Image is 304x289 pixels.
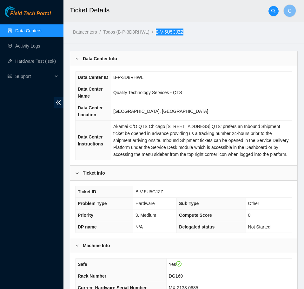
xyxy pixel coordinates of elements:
[78,87,103,99] span: Data Center Name
[113,109,208,114] span: [GEOGRAPHIC_DATA], [GEOGRAPHIC_DATA]
[156,29,183,35] a: B-V-5U5CJZZ
[15,70,53,83] span: Support
[75,57,79,61] span: right
[78,262,87,267] span: Safe
[83,242,110,249] b: Machine Info
[179,201,199,206] span: Sub Type
[70,51,297,66] div: Data Center Info
[75,171,79,175] span: right
[73,29,97,35] a: Datacenters
[10,11,51,17] span: Field Tech Portal
[15,43,40,48] a: Activity Logs
[5,11,51,20] a: Akamai TechnologiesField Tech Portal
[169,262,182,267] span: Yes
[83,170,105,177] b: Ticket Info
[83,55,117,62] b: Data Center Info
[135,224,143,229] span: N/A
[113,124,289,157] span: Akamai C/O QTS Chicago [STREET_ADDRESS] QTS' prefers an Inbound Shipment ticket be opened in adva...
[8,74,12,79] span: read
[269,9,278,14] span: search
[179,224,215,229] span: Delegated status
[15,59,56,64] a: Hardware Test (isok)
[283,4,296,17] button: C
[248,213,251,218] span: 0
[113,75,143,80] span: B-P-3D8RHWL
[75,244,79,247] span: right
[135,189,163,194] span: B-V-5U5CJZZ
[152,29,153,35] span: /
[135,213,156,218] span: 3. Medium
[99,29,101,35] span: /
[113,90,182,95] span: Quality Technology Services - QTS
[248,224,271,229] span: Not Started
[169,273,183,279] span: DG160
[70,238,297,253] div: Machine Info
[78,201,107,206] span: Problem Type
[5,6,32,17] img: Akamai Technologies
[268,6,279,16] button: search
[78,273,106,279] span: Rack Number
[78,75,108,80] span: Data Center ID
[135,201,155,206] span: Hardware
[78,134,103,146] span: Data Center Instructions
[176,261,182,267] span: check-circle
[103,29,149,35] a: Todos (B-P-3D8RHWL)
[78,105,103,117] span: Data Center Location
[78,224,97,229] span: DP name
[54,97,63,108] span: double-left
[248,201,259,206] span: Other
[15,28,41,33] a: Data Centers
[288,7,292,15] span: C
[179,213,212,218] span: Compute Score
[78,189,96,194] span: Ticket ID
[70,166,297,180] div: Ticket Info
[78,213,93,218] span: Priority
